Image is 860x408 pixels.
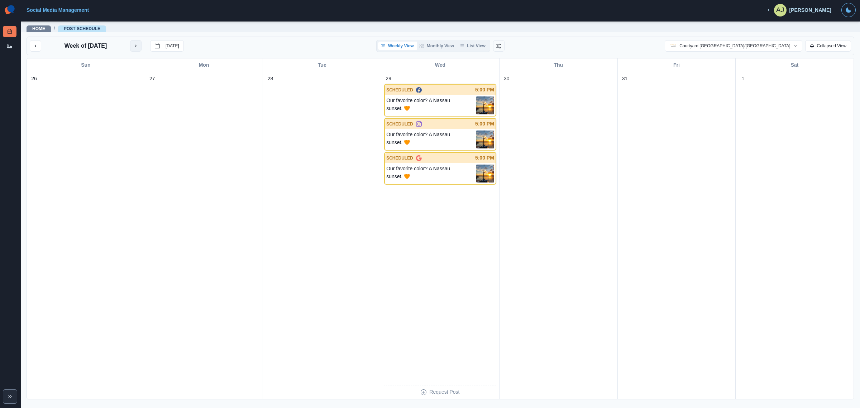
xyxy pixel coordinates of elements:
div: Wed [381,58,500,72]
img: 592041627630574 [669,42,677,49]
p: 5:00 PM [475,120,494,128]
p: 31 [622,75,628,82]
button: go to today [150,40,184,52]
button: previous month [30,40,41,52]
nav: breadcrumb [27,25,106,32]
button: Toggle Mode [841,3,856,17]
button: next month [130,40,142,52]
button: Expand [3,389,17,404]
p: SCHEDULED [386,121,413,127]
p: 1 [741,75,744,82]
div: [PERSON_NAME] [789,7,831,13]
button: List View [457,42,488,50]
button: Change View Order [493,40,505,52]
a: Social Media Management [27,7,89,13]
p: 26 [31,75,37,82]
button: Monthly View [417,42,457,50]
p: 5:00 PM [475,154,494,162]
div: Alexandra James [776,1,784,19]
div: Mon [145,58,263,72]
p: 30 [504,75,510,82]
div: Sun [27,58,145,72]
button: [PERSON_NAME] [760,3,837,17]
p: Our favorite color? A Nassau sunset. 🧡 [386,131,476,148]
p: 29 [386,75,391,82]
p: SCHEDULED [386,87,413,93]
p: SCHEDULED [386,155,413,161]
img: nwypylnvjhlthbvlhhmk [476,165,494,182]
p: Our favorite color? A Nassau sunset. 🧡 [386,96,476,114]
p: Request Post [429,388,459,396]
a: Post Schedule [3,26,16,37]
span: / [54,25,55,32]
button: Weekly View [378,42,417,50]
div: Thu [500,58,618,72]
img: nwypylnvjhlthbvlhhmk [476,131,494,148]
p: Our favorite color? A Nassau sunset. 🧡 [386,165,476,182]
p: Week of [DATE] [64,42,107,50]
a: Home [32,26,45,31]
a: Post Schedule [64,26,100,31]
button: Courtyard [GEOGRAPHIC_DATA]/[GEOGRAPHIC_DATA] [665,40,802,52]
p: 5:00 PM [475,86,494,94]
img: nwypylnvjhlthbvlhhmk [476,96,494,114]
p: 28 [268,75,273,82]
p: [DATE] [166,43,179,48]
div: Tue [263,58,381,72]
div: Sat [736,58,854,72]
p: 27 [149,75,155,82]
a: Media Library [3,40,16,52]
button: Collapsed View [805,40,851,52]
div: Fri [618,58,736,72]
